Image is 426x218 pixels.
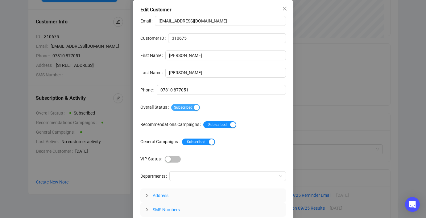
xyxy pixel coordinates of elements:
[140,203,286,217] div: SMS Numbers
[157,85,286,95] input: Phone
[140,119,203,129] label: Recommendations Campaigns
[405,197,420,212] div: Open Intercom Messenger
[140,154,165,164] label: VIP Status
[168,33,286,43] input: Customer ID
[182,139,215,145] button: General Campaigns
[140,85,157,95] label: Phone
[165,68,286,78] input: Last Name
[155,16,286,26] input: Email
[140,102,171,112] label: Overall Status
[140,16,155,26] label: Email
[140,50,165,60] label: First Name
[140,137,182,147] label: General Campaigns
[140,171,169,181] label: Departments
[153,207,180,212] span: SMS Numbers
[140,188,286,203] div: Address
[165,156,181,163] button: VIP Status
[165,50,286,60] input: First Name
[145,208,149,212] span: collapsed
[171,104,200,111] button: Overall Status
[140,33,168,43] label: Customer ID
[140,68,165,78] label: Last Name
[145,194,149,197] span: collapsed
[140,6,286,14] div: Edit Customer
[203,121,236,128] button: Recommendations Campaigns
[282,6,287,11] span: close
[280,4,290,14] button: Close
[153,193,168,198] span: Address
